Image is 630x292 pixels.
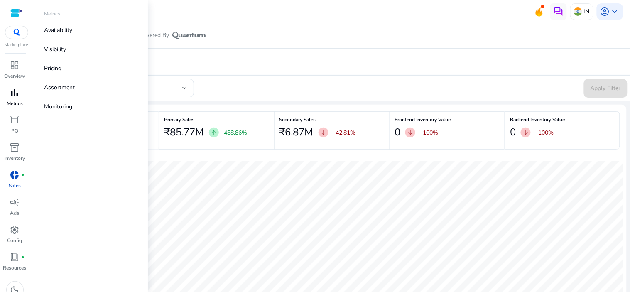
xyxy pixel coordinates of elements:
[574,7,582,16] img: in.svg
[610,7,620,17] span: keyboard_arrow_down
[11,127,18,135] p: PO
[7,100,23,107] p: Metrics
[10,252,20,262] span: book_4
[44,64,61,73] p: Pricing
[211,129,217,136] span: arrow_upward
[5,72,25,80] p: Overview
[137,31,169,39] span: Powered By
[510,126,516,138] h2: 0
[22,255,25,259] span: fiber_manual_record
[395,119,500,121] h6: Frontend Inventory Value
[224,128,247,137] p: 488.86%
[164,126,204,138] h2: ₹85.77M
[10,197,20,207] span: campaign
[407,129,414,136] span: arrow_downward
[9,29,24,36] img: QC-logo.svg
[584,4,590,19] p: IN
[279,119,385,121] h6: Secondary Sales
[164,119,269,121] h6: Primary Sales
[600,7,610,17] span: account_circle
[10,60,20,70] span: dashboard
[279,126,314,138] h2: ₹6.87M
[10,142,20,152] span: inventory_2
[320,129,327,136] span: arrow_downward
[510,119,615,121] h6: Backend Inventory Value
[5,42,28,48] p: Marketplace
[10,115,20,125] span: orders
[44,10,60,17] p: Metrics
[536,128,554,137] p: -100%
[10,209,20,217] p: Ads
[333,128,356,137] p: -42.81%
[44,102,72,111] p: Monitoring
[7,237,22,244] p: Config
[10,88,20,98] span: bar_chart
[10,170,20,180] span: donut_small
[10,225,20,235] span: settings
[420,128,438,137] p: -100%
[9,182,21,189] p: Sales
[22,173,25,177] span: fiber_manual_record
[3,264,27,272] p: Resources
[44,45,66,54] p: Visibility
[5,155,25,162] p: Inventory
[44,83,75,92] p: Assortment
[395,126,400,138] h2: 0
[44,26,72,34] p: Availability
[522,129,529,136] span: arrow_downward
